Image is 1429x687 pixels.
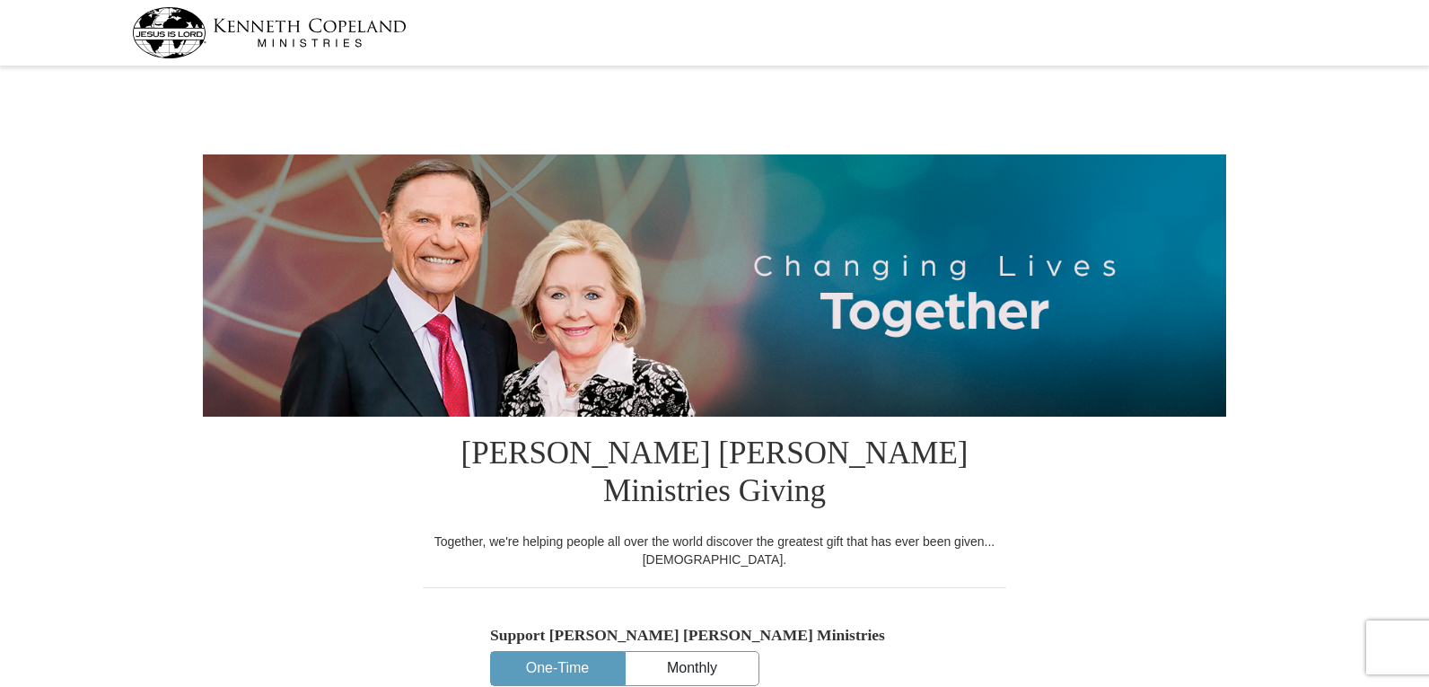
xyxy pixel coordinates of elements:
[423,533,1006,568] div: Together, we're helping people all over the world discover the greatest gift that has ever been g...
[490,626,939,645] h5: Support [PERSON_NAME] [PERSON_NAME] Ministries
[491,652,624,685] button: One-Time
[132,7,407,58] img: kcm-header-logo.svg
[626,652,758,685] button: Monthly
[423,417,1006,533] h1: [PERSON_NAME] [PERSON_NAME] Ministries Giving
